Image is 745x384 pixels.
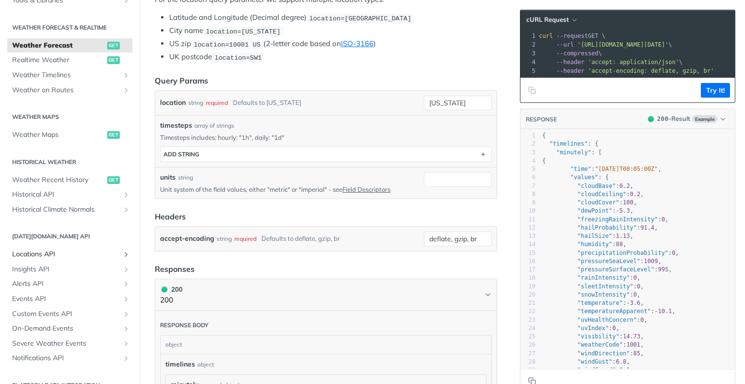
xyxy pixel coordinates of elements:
[577,341,623,348] span: "weatherCode"
[577,241,612,248] span: "humidity"
[542,183,633,189] span: : ,
[542,317,648,323] span: : ,
[570,174,599,181] span: "values"
[122,266,130,273] button: Show subpages for Insights API
[542,174,609,181] span: : {
[122,280,130,288] button: Show subpages for Alerts API
[12,279,120,289] span: Alerts API
[122,191,130,199] button: Show subpages for Historical API
[520,299,535,307] div: 21
[623,199,633,206] span: 100
[7,262,132,277] a: Insights APIShow subpages for Insights API
[12,70,120,80] span: Weather Timelines
[122,250,130,258] button: Show subpages for Locations API
[577,367,615,373] span: "windSpeed"
[523,15,580,25] button: cURL Request
[234,232,257,246] div: required
[542,241,627,248] span: : ,
[7,351,132,366] a: Notifications APIShow subpages for Notifications API
[12,190,120,200] span: Historical API
[520,249,535,257] div: 15
[577,207,612,214] span: "dewPoint"
[520,216,535,224] div: 11
[520,32,537,40] div: 1
[7,187,132,202] a: Historical APIShow subpages for Historical API
[122,71,130,79] button: Show subpages for Weather Timelines
[542,224,658,231] span: : ,
[577,291,630,298] span: "snowIntensity"
[539,33,605,39] span: GET \
[658,308,672,315] span: 10.1
[12,339,120,349] span: Severe Weather Events
[654,308,658,315] span: -
[577,250,668,256] span: "precipitationProbability"
[12,250,120,259] span: Locations API
[542,258,662,265] span: : ,
[542,250,679,256] span: : ,
[520,207,535,215] div: 10
[616,207,619,214] span: -
[122,310,130,318] button: Show subpages for Custom Events API
[542,283,644,290] span: : ,
[577,350,630,357] span: "windDirection"
[577,183,615,189] span: "cloudBase"
[7,68,132,83] a: Weather TimelinesShow subpages for Weather Timelines
[662,216,665,223] span: 0
[122,340,130,348] button: Show subpages for Severe Weather Events
[633,274,637,281] span: 0
[633,350,640,357] span: 85
[12,265,120,274] span: Insights API
[7,307,132,321] a: Custom Events APIShow subpages for Custom Events API
[577,233,612,239] span: "hailSize"
[539,59,682,66] span: \
[542,140,599,147] span: : {
[556,67,584,74] span: --header
[577,274,630,281] span: "rainIntensity"
[107,56,120,64] span: get
[7,321,132,336] a: On-Demand EventsShow subpages for On-Demand Events
[520,49,537,58] div: 3
[577,216,658,223] span: "freezingRainIntensity"
[542,300,644,306] span: : ,
[7,247,132,262] a: Locations APIShow subpages for Locations API
[214,54,261,61] span: location=SW1
[7,173,132,187] a: Weather Recent Historyget
[107,42,120,50] span: get
[7,83,132,98] a: Weather on RoutesShow subpages for Weather on Routes
[577,224,637,231] span: "hailProbability"
[12,55,105,65] span: Realtime Weather
[542,207,633,214] span: : ,
[122,325,130,333] button: Show subpages for On-Demand Events
[542,291,640,298] span: : ,
[577,191,626,198] span: "cloudCeiling"
[194,121,234,130] div: array of strings
[122,206,130,214] button: Show subpages for Historical Climate Normals
[588,59,679,66] span: 'accept: application/json'
[643,114,730,124] button: 200200-ResultExample
[160,295,182,306] p: 200
[542,199,637,206] span: : ,
[542,341,644,348] span: : ,
[520,291,535,299] div: 20
[178,173,193,182] div: string
[160,284,182,295] div: 200
[520,257,535,266] div: 16
[616,241,623,248] span: 88
[549,140,587,147] span: "timelines"
[169,12,497,23] li: Latitude and Longitude (Decimal degree)
[556,33,588,39] span: --request
[520,350,535,358] div: 27
[12,85,120,95] span: Weather on Routes
[644,258,658,265] span: 1009
[7,113,132,121] h2: Weather Maps
[637,283,640,290] span: 0
[155,211,186,222] div: Headers
[556,41,574,48] span: --url
[12,41,105,50] span: Weather Forecast
[520,316,535,324] div: 23
[12,353,120,363] span: Notifications API
[577,41,668,48] span: '[URL][DOMAIN_NAME][DATE]'
[233,96,301,110] div: Defaults to [US_STATE]
[640,224,654,231] span: 91.4
[165,359,195,369] span: timelines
